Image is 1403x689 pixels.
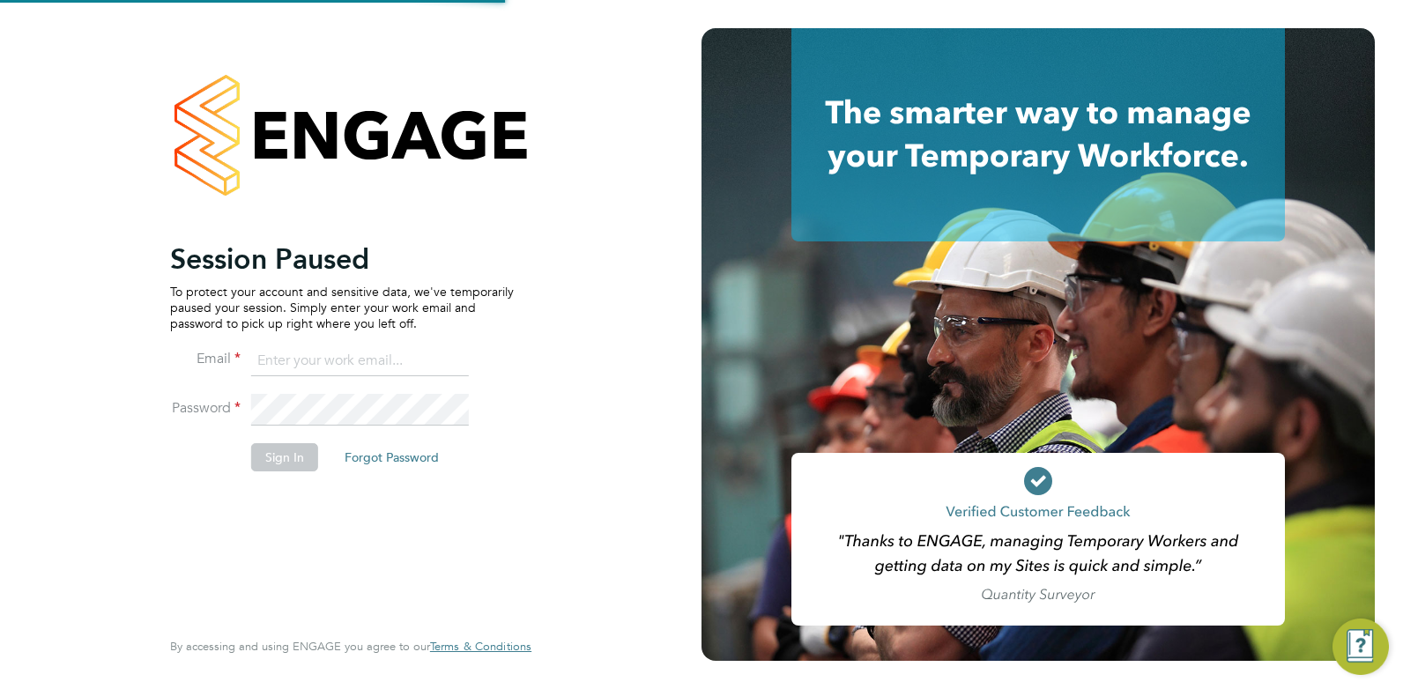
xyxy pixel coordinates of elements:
button: Forgot Password [330,443,453,471]
label: Email [170,350,241,368]
button: Engage Resource Center [1332,619,1389,675]
span: By accessing and using ENGAGE you agree to our [170,639,531,654]
button: Sign In [251,443,318,471]
p: To protect your account and sensitive data, we've temporarily paused your session. Simply enter y... [170,284,514,332]
h2: Session Paused [170,241,514,277]
input: Enter your work email... [251,345,469,377]
label: Password [170,399,241,418]
a: Terms & Conditions [430,640,531,654]
span: Terms & Conditions [430,639,531,654]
